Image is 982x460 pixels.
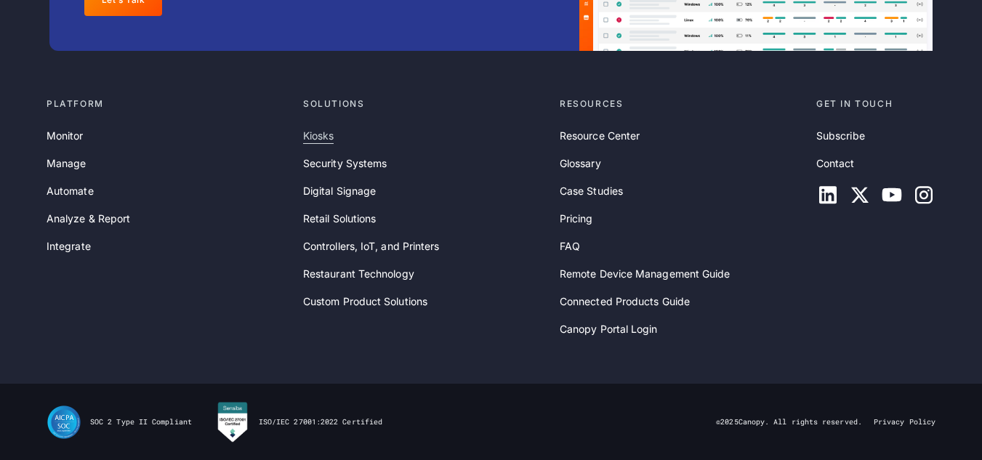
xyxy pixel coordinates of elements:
a: Contact [816,156,855,172]
div: SOC 2 Type II Compliant [90,417,192,427]
a: Digital Signage [303,183,376,199]
a: Kiosks [303,128,334,144]
div: © Canopy. All rights reserved. [716,417,862,427]
a: Pricing [560,211,593,227]
a: Retail Solutions [303,211,376,227]
div: Solutions [303,97,548,110]
a: Custom Product Solutions [303,294,427,310]
a: Canopy Portal Login [560,321,658,337]
div: Platform [47,97,291,110]
a: Restaurant Technology [303,266,414,282]
a: Automate [47,183,94,199]
a: Analyze & Report [47,211,130,227]
a: Resource Center [560,128,640,144]
a: Security Systems [303,156,387,172]
a: Connected Products Guide [560,294,690,310]
a: Case Studies [560,183,623,199]
a: Manage [47,156,86,172]
img: SOC II Type II Compliance Certification for Canopy Remote Device Management [47,405,81,440]
a: Monitor [47,128,84,144]
a: Privacy Policy [874,417,935,427]
div: Get in touch [816,97,935,110]
a: Subscribe [816,128,865,144]
a: FAQ [560,238,580,254]
a: Integrate [47,238,91,254]
a: Controllers, IoT, and Printers [303,238,439,254]
div: Resources [560,97,805,110]
a: Remote Device Management Guide [560,266,730,282]
img: Canopy RMM is Sensiba Certified for ISO/IEC [215,401,250,443]
span: 2025 [720,417,738,427]
a: Glossary [560,156,601,172]
div: ISO/IEC 27001:2022 Certified [259,417,382,427]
